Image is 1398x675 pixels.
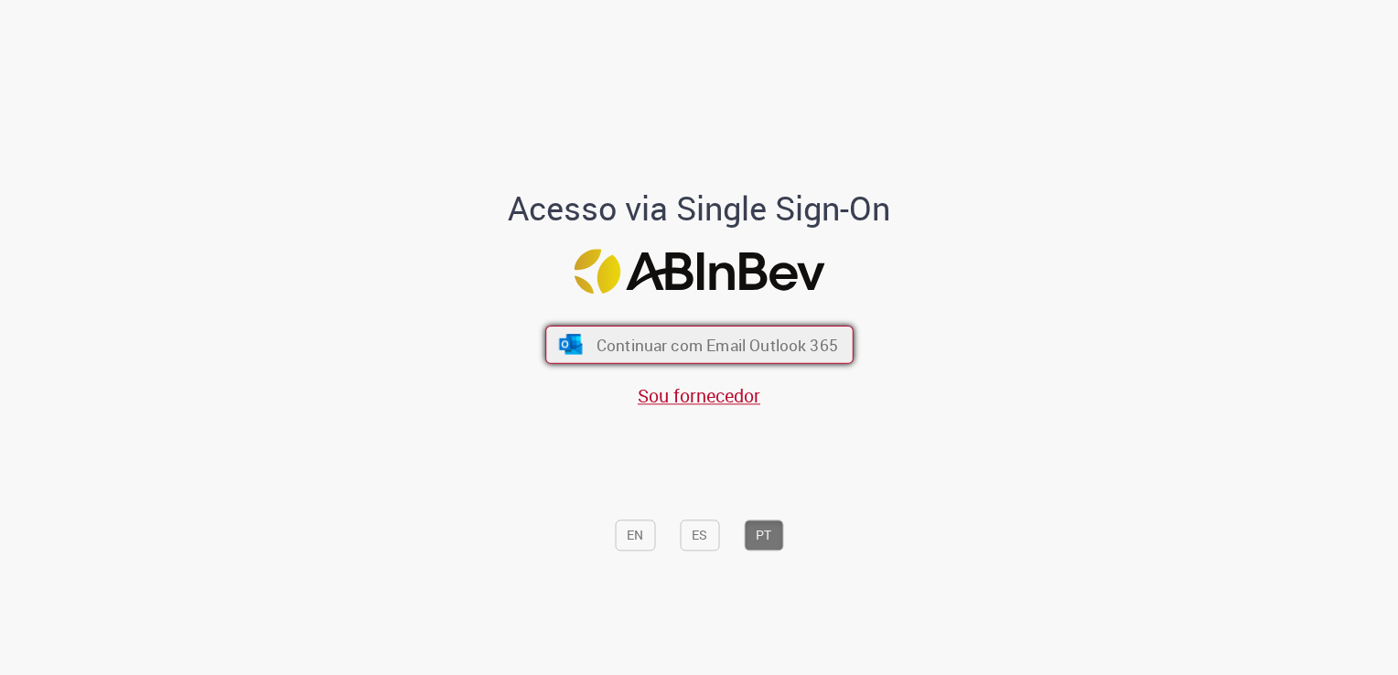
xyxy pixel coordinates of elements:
[744,520,783,552] button: PT
[446,190,953,227] h1: Acesso via Single Sign-On
[615,520,655,552] button: EN
[545,326,854,364] button: ícone Azure/Microsoft 360 Continuar com Email Outlook 365
[680,520,719,552] button: ES
[596,335,837,356] span: Continuar com Email Outlook 365
[574,249,824,294] img: Logo ABInBev
[557,335,584,355] img: ícone Azure/Microsoft 360
[638,383,760,408] a: Sou fornecedor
